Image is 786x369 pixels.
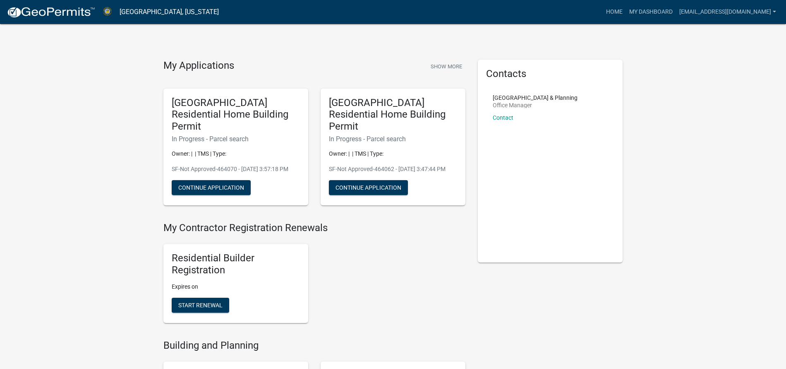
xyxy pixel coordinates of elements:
[329,97,457,133] h5: [GEOGRAPHIC_DATA] Residential Home Building Permit
[329,165,457,174] p: SF-Not Approved-464062 - [DATE] 3:47:44 PM
[163,222,465,234] h4: My Contractor Registration Renewals
[329,150,457,158] p: Owner: | | TMS | Type:
[163,222,465,330] wm-registration-list-section: My Contractor Registration Renewals
[172,298,229,313] button: Start Renewal
[427,60,465,73] button: Show More
[603,4,626,20] a: Home
[172,180,251,195] button: Continue Application
[676,4,779,20] a: [EMAIL_ADDRESS][DOMAIN_NAME]
[329,135,457,143] h6: In Progress - Parcel search
[486,68,614,80] h5: Contacts
[178,302,223,309] span: Start Renewal
[493,102,578,108] p: Office Manager
[172,282,300,291] p: Expires on
[493,114,513,121] a: Contact
[329,180,408,195] button: Continue Application
[120,5,219,19] a: [GEOGRAPHIC_DATA], [US_STATE]
[172,135,300,143] h6: In Progress - Parcel search
[163,340,465,352] h4: Building and Planning
[493,95,578,101] p: [GEOGRAPHIC_DATA] & Planning
[163,60,234,72] h4: My Applications
[172,252,300,276] h5: Residential Builder Registration
[172,97,300,133] h5: [GEOGRAPHIC_DATA] Residential Home Building Permit
[172,150,300,158] p: Owner: | | TMS | Type:
[626,4,676,20] a: My Dashboard
[102,6,113,17] img: Abbeville County, South Carolina
[172,165,300,174] p: SF-Not Approved-464070 - [DATE] 3:57:18 PM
